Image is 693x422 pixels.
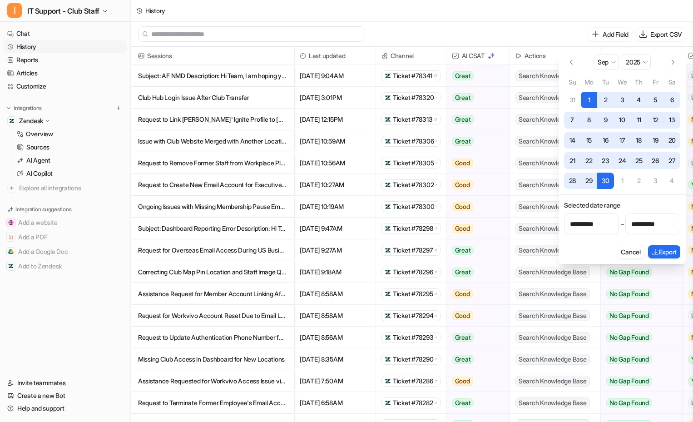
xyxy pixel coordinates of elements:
[385,138,391,144] img: zendesk
[446,327,504,348] button: Great
[385,180,437,189] a: Ticket #78302
[26,143,49,152] p: Sources
[14,104,42,112] p: Integrations
[515,201,590,212] span: Search Knowledge Base
[636,28,686,41] button: Export CSV
[606,333,652,342] span: No Gap Found
[138,283,287,305] p: Assistance Request for Member Account Linking After Apple ID Change
[138,196,287,218] p: Ongoing Issues with Missing Membership Pause Emails at Anytime Fitness Reservoir
[385,311,437,320] a: Ticket #78294
[385,400,391,406] img: zendesk
[601,327,675,348] button: No Gap Found
[4,230,127,244] button: Add a PDFAdd a PDF
[515,114,590,125] span: Search Knowledge Base
[385,291,391,297] img: zendesk
[393,224,433,233] span: Ticket #78298
[138,305,287,327] p: Request for Workvivo Account Reset Due to Email Login Issue
[446,65,504,87] button: Great
[4,402,127,415] a: Help and support
[298,239,372,261] span: [DATE] 9:27AM
[647,77,664,87] th: Friday
[8,234,14,240] img: Add a PDF
[298,218,372,239] span: [DATE] 9:47AM
[446,109,504,130] button: Great
[8,220,14,225] img: Add a website
[4,259,127,273] button: Add to ZendeskAdd to Zendesk
[393,377,433,386] span: Ticket #78286
[393,311,433,320] span: Ticket #78294
[601,392,675,414] button: No Gap Found
[515,158,590,169] span: Search Knowledge Base
[630,173,647,189] button: Thursday, October 2nd, 2025
[564,132,581,149] button: Sunday, September 14th, 2025, selected
[138,87,287,109] p: Club Hub Login Issue After Club Transfer
[564,77,581,87] th: Sunday
[601,305,675,327] button: No Gap Found
[452,71,474,80] span: Great
[597,112,614,129] button: Tuesday, September 9th, 2025, selected
[647,132,664,149] button: Friday, September 19th, 2025, selected
[452,398,474,407] span: Great
[8,249,14,254] img: Add a Google Doc
[446,174,504,196] button: Good
[647,112,664,129] button: Friday, September 12th, 2025, selected
[298,174,372,196] span: [DATE] 10:27AM
[647,92,664,109] button: Friday, September 5th, 2025, selected
[663,112,680,129] button: Saturday, September 13th, 2025, selected
[298,327,372,348] span: [DATE] 8:56AM
[385,116,391,123] img: zendesk
[385,93,437,102] a: Ticket #78320
[614,112,631,129] button: Wednesday, September 10th, 2025, selected
[4,244,127,259] button: Add a Google DocAdd a Google Doc
[393,289,433,298] span: Ticket #78295
[4,54,127,66] a: Reports
[298,370,372,392] span: [DATE] 7:50AM
[385,355,437,364] a: Ticket #78290
[27,5,99,17] span: IT Support - Club Staff
[564,55,579,70] button: Go to the Previous Month
[385,225,391,232] img: zendesk
[138,392,287,414] p: Request to Terminate Former Employee's Email Account
[614,77,631,87] th: Wednesday
[8,263,14,269] img: Add to Zendesk
[298,152,372,174] span: [DATE] 10:56AM
[606,355,652,364] span: No Gap Found
[385,202,437,211] a: Ticket #78300
[515,288,590,299] span: Search Knowledge Base
[630,77,647,87] th: Thursday
[385,159,437,168] a: Ticket #78305
[385,289,437,298] a: Ticket #78295
[647,173,664,189] button: Friday, October 3rd, 2025
[145,6,165,15] div: History
[385,377,437,386] a: Ticket #78286
[452,159,473,168] span: Good
[452,333,474,342] span: Great
[393,398,433,407] span: Ticket #78282
[564,173,581,189] button: Sunday, September 28th, 2025, selected
[26,156,50,165] p: AI Agent
[393,246,433,255] span: Ticket #78297
[452,355,474,364] span: Great
[385,269,391,275] img: zendesk
[597,92,614,109] button: Tuesday, September 2nd, 2025, selected
[4,27,127,40] a: Chat
[452,311,473,320] span: Good
[4,40,127,53] a: History
[515,92,590,103] span: Search Knowledge Base
[630,132,647,149] button: Thursday, September 18th, 2025, selected
[385,268,437,277] a: Ticket #78296
[385,204,391,210] img: zendesk
[385,115,437,124] a: Ticket #78313
[515,397,590,408] span: Search Knowledge Base
[385,94,391,101] img: zendesk
[4,377,127,389] a: Invite teammates
[19,181,123,195] span: Explore all integrations
[298,348,372,370] span: [DATE] 8:35AM
[606,311,652,320] span: No Gap Found
[385,182,391,188] img: zendesk
[13,167,127,180] a: AI Copilot
[298,65,372,87] span: [DATE] 9:04AM
[446,261,504,283] button: Great
[138,65,287,87] p: Subject: AF NMD Description: Hi Team, I am hoping you can please assist me
[13,154,127,167] a: AI Agent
